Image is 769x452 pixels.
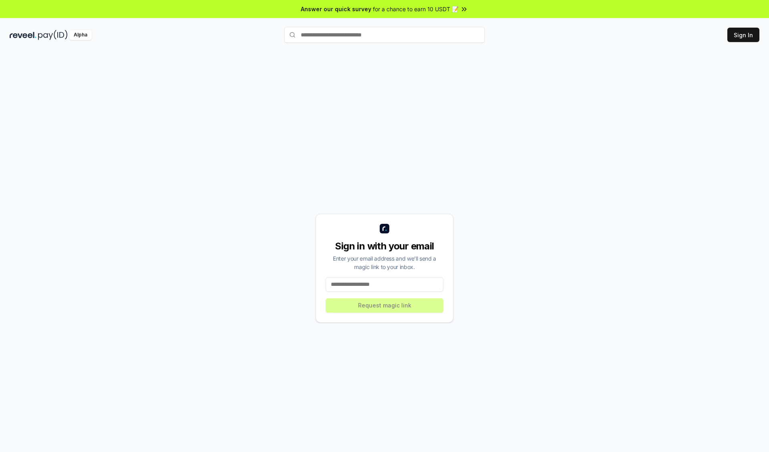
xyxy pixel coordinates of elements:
span: for a chance to earn 10 USDT 📝 [373,5,459,13]
div: Alpha [69,30,92,40]
button: Sign In [727,28,759,42]
div: Enter your email address and we’ll send a magic link to your inbox. [326,254,443,271]
img: logo_small [380,224,389,233]
img: reveel_dark [10,30,36,40]
span: Answer our quick survey [301,5,371,13]
img: pay_id [38,30,68,40]
div: Sign in with your email [326,240,443,253]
